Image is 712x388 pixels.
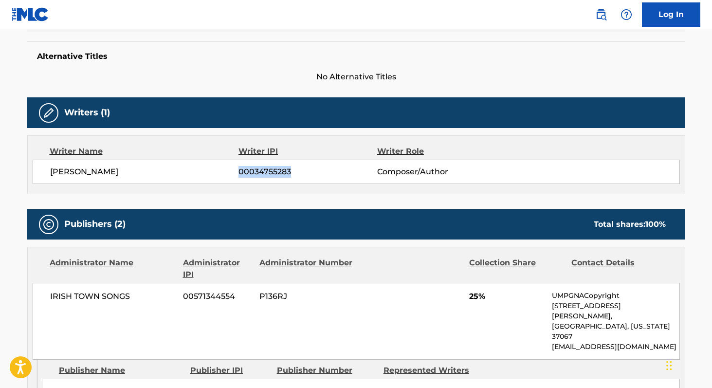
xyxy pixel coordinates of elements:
[377,146,503,157] div: Writer Role
[621,9,632,20] img: help
[43,107,55,119] img: Writers
[552,301,679,321] p: [STREET_ADDRESS][PERSON_NAME],
[469,291,545,302] span: 25%
[50,166,239,178] span: [PERSON_NAME]
[666,351,672,380] div: Arrastar
[259,291,354,302] span: P136RJ
[12,7,49,21] img: MLC Logo
[552,321,679,342] p: [GEOGRAPHIC_DATA], [US_STATE] 37067
[59,365,183,376] div: Publisher Name
[64,107,110,118] h5: Writers (1)
[383,365,483,376] div: Represented Writers
[663,341,712,388] iframe: Chat Widget
[552,342,679,352] p: [EMAIL_ADDRESS][DOMAIN_NAME]
[43,219,55,230] img: Publishers
[617,5,636,24] div: Help
[552,291,679,301] p: UMPGNACopyright
[469,257,564,280] div: Collection Share
[594,219,666,230] div: Total shares:
[190,365,270,376] div: Publisher IPI
[259,257,354,280] div: Administrator Number
[183,257,252,280] div: Administrator IPI
[277,365,376,376] div: Publisher Number
[642,2,700,27] a: Log In
[50,291,176,302] span: IRISH TOWN SONGS
[27,71,685,83] span: No Alternative Titles
[377,166,503,178] span: Composer/Author
[50,257,176,280] div: Administrator Name
[183,291,252,302] span: 00571344554
[37,52,675,61] h5: Alternative Titles
[591,5,611,24] a: Public Search
[645,220,666,229] span: 100 %
[50,146,239,157] div: Writer Name
[238,146,377,157] div: Writer IPI
[663,341,712,388] div: Widget de chat
[571,257,666,280] div: Contact Details
[238,166,377,178] span: 00034755283
[595,9,607,20] img: search
[64,219,126,230] h5: Publishers (2)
